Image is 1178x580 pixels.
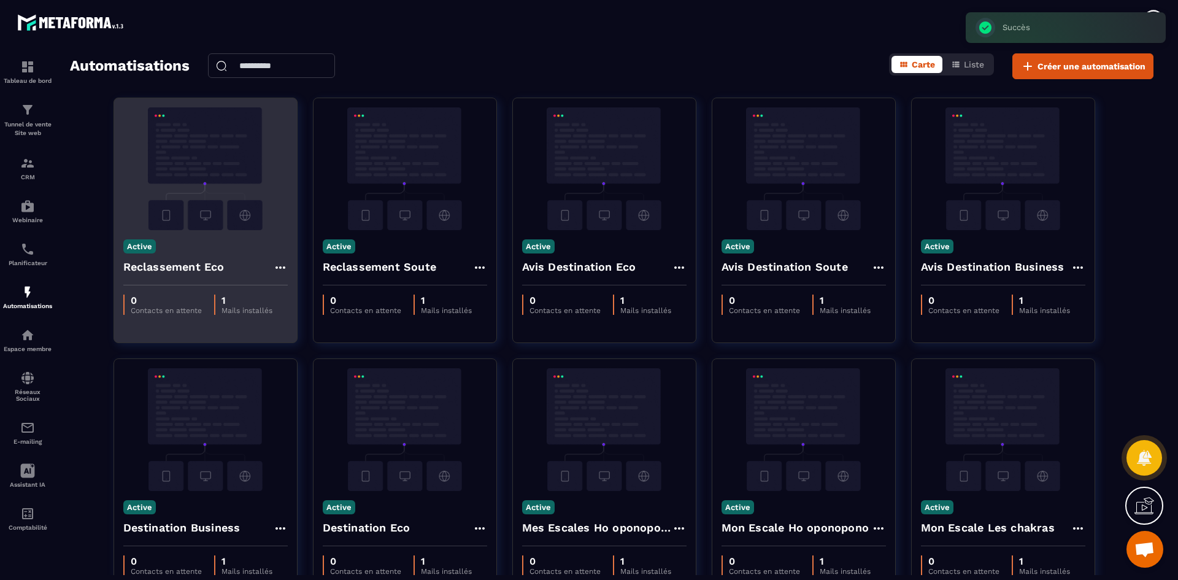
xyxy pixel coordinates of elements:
[3,147,52,190] a: formationformationCRM
[722,500,754,514] p: Active
[20,285,35,300] img: automations
[529,306,601,315] p: Contacts en attente
[729,306,800,315] p: Contacts en attente
[221,295,272,306] p: 1
[3,362,52,411] a: social-networksocial-networkRéseaux Sociaux
[3,319,52,362] a: automationsautomationsEspace membre
[722,107,886,230] img: automation-background
[20,242,35,257] img: scheduler
[323,239,355,253] p: Active
[323,500,355,514] p: Active
[1019,567,1070,576] p: Mails installés
[3,497,52,540] a: accountantaccountantComptabilité
[20,60,35,74] img: formation
[123,107,288,230] img: automation-background
[921,107,1085,230] img: automation-background
[3,233,52,276] a: schedulerschedulerPlanificateur
[529,295,601,306] p: 0
[20,371,35,385] img: social-network
[3,260,52,266] p: Planificateur
[3,346,52,352] p: Espace membre
[620,295,671,306] p: 1
[722,368,886,491] img: automation-background
[891,56,942,73] button: Carte
[529,567,601,576] p: Contacts en attente
[729,555,800,567] p: 0
[20,102,35,117] img: formation
[70,53,190,79] h2: Automatisations
[131,567,202,576] p: Contacts en attente
[3,276,52,319] a: automationsautomationsAutomatisations
[912,60,935,69] span: Carte
[17,11,128,34] img: logo
[620,555,671,567] p: 1
[3,77,52,84] p: Tableau de bord
[522,239,555,253] p: Active
[3,454,52,497] a: Assistant IA
[131,555,202,567] p: 0
[3,120,52,137] p: Tunnel de vente Site web
[729,295,800,306] p: 0
[928,306,999,315] p: Contacts en attente
[20,506,35,521] img: accountant
[1012,53,1153,79] button: Créer une automatisation
[3,174,52,180] p: CRM
[820,555,871,567] p: 1
[964,60,984,69] span: Liste
[3,303,52,309] p: Automatisations
[620,306,671,315] p: Mails installés
[820,306,871,315] p: Mails installés
[330,306,401,315] p: Contacts en attente
[921,258,1064,276] h4: Avis Destination Business
[522,500,555,514] p: Active
[522,107,687,230] img: automation-background
[722,239,754,253] p: Active
[20,328,35,342] img: automations
[944,56,991,73] button: Liste
[921,519,1055,536] h4: Mon Escale Les chakras
[221,555,272,567] p: 1
[820,567,871,576] p: Mails installés
[323,107,487,230] img: automation-background
[323,258,437,276] h4: Reclassement Soute
[1126,531,1163,568] div: Ouvrir le chat
[3,190,52,233] a: automationsautomationsWebinaire
[1019,306,1070,315] p: Mails installés
[3,411,52,454] a: emailemailE-mailing
[221,567,272,576] p: Mails installés
[421,295,472,306] p: 1
[330,567,401,576] p: Contacts en attente
[1019,295,1070,306] p: 1
[123,239,156,253] p: Active
[3,438,52,445] p: E-mailing
[421,567,472,576] p: Mails installés
[131,306,202,315] p: Contacts en attente
[3,389,52,402] p: Réseaux Sociaux
[3,524,52,531] p: Comptabilité
[722,519,869,536] h4: Mon Escale Ho oponopono
[3,50,52,93] a: formationformationTableau de bord
[928,555,999,567] p: 0
[522,258,636,276] h4: Avis Destination Eco
[421,555,472,567] p: 1
[131,295,202,306] p: 0
[421,306,472,315] p: Mails installés
[729,567,800,576] p: Contacts en attente
[3,217,52,223] p: Webinaire
[123,500,156,514] p: Active
[3,481,52,488] p: Assistant IA
[123,258,225,276] h4: Reclassement Eco
[20,199,35,214] img: automations
[820,295,871,306] p: 1
[921,500,953,514] p: Active
[522,519,672,536] h4: Mes Escales Ho oponopono et chakras
[123,519,241,536] h4: Destination Business
[20,420,35,435] img: email
[620,567,671,576] p: Mails installés
[330,295,401,306] p: 0
[330,555,401,567] p: 0
[928,295,999,306] p: 0
[921,368,1085,491] img: automation-background
[522,368,687,491] img: automation-background
[323,368,487,491] img: automation-background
